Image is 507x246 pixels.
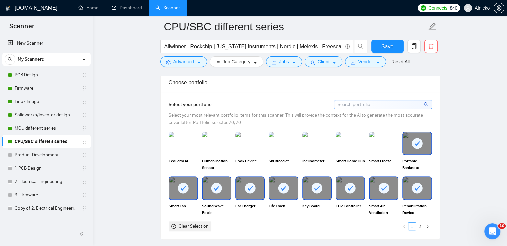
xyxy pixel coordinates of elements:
[169,158,198,171] span: EcoFarm AI
[354,40,367,53] button: search
[345,44,350,49] span: info-circle
[358,58,373,65] span: Vendor
[425,43,437,49] span: delete
[424,101,429,108] span: search
[369,132,398,155] img: portfolio thumbnail image
[15,108,78,122] a: Solidworks/Inventor design
[82,72,87,78] span: holder
[305,56,343,67] button: userClientcaret-down
[416,222,424,230] li: 2
[15,135,78,148] a: CPU/SBC different series
[112,5,142,11] a: dashboardDashboard
[15,162,78,175] a: 1. PCB Design
[166,60,171,65] span: setting
[421,5,426,11] img: upwork-logo.png
[2,53,91,215] li: My Scanners
[351,60,355,65] span: idcard
[79,230,86,237] span: double-left
[18,53,44,66] span: My Scanners
[2,37,91,50] li: New Scanner
[235,158,265,171] span: Cook Device
[402,203,432,216] span: Rehabilitation Device
[407,40,421,53] button: copy
[416,223,424,230] a: 2
[494,5,504,11] a: setting
[381,42,393,51] span: Save
[402,224,406,228] span: left
[15,175,78,188] a: 2. Electrical Engineering
[164,42,342,51] input: Search Freelance Jobs...
[369,203,398,216] span: Smart Air Ventilation system
[82,192,87,198] span: holder
[169,132,198,155] img: portfolio thumbnail image
[235,132,265,155] img: portfolio thumbnail image
[400,222,408,230] button: left
[82,166,87,171] span: holder
[266,56,302,67] button: folderJobscaret-down
[82,179,87,184] span: holder
[498,223,506,229] span: 10
[279,58,289,65] span: Jobs
[197,60,201,65] span: caret-down
[336,203,365,216] span: CO2 Controller
[202,158,231,171] span: Human Motion Sensor
[484,223,500,239] iframe: Intercom live chat
[8,37,85,50] a: New Scanner
[424,222,432,230] li: Next Page
[15,122,78,135] a: MCU different series
[450,4,457,12] span: 840
[202,203,231,216] span: Sound Wave Bottle
[15,68,78,82] a: PCB Design
[82,206,87,211] span: holder
[235,203,265,216] span: Car Charger
[408,222,416,230] li: 1
[428,4,448,12] span: Connects:
[210,56,263,67] button: barsJob Categorycaret-down
[334,100,432,109] input: Search portfolio
[169,102,213,107] span: Select your portfolio:
[376,60,380,65] span: caret-down
[269,132,298,155] img: portfolio thumbnail image
[4,21,40,35] span: Scanner
[155,5,180,11] a: searchScanner
[354,43,367,49] span: search
[408,43,420,49] span: copy
[269,203,298,216] span: Life Track
[6,3,10,14] img: logo
[345,56,386,67] button: idcardVendorcaret-down
[318,58,330,65] span: Client
[302,132,332,155] img: portfolio thumbnail image
[82,86,87,91] span: holder
[269,158,298,171] span: Ski Bracelet
[223,58,250,65] span: Job Category
[179,223,209,230] div: Clear Selection
[82,112,87,118] span: holder
[272,60,276,65] span: folder
[408,223,416,230] a: 1
[302,203,332,216] span: Key Board
[424,40,438,53] button: delete
[82,152,87,158] span: holder
[369,158,398,171] span: Smart Freeze
[302,158,332,171] span: Inclinometer
[15,95,78,108] a: Linux Image
[215,60,220,65] span: bars
[426,224,430,228] span: right
[402,158,432,171] span: Portable Banknote Detector
[400,222,408,230] li: Previous Page
[160,56,207,67] button: settingAdvancedcaret-down
[164,18,427,35] input: Scanner name...
[424,222,432,230] button: right
[292,60,296,65] span: caret-down
[169,73,432,92] div: Choose portfolio
[15,82,78,95] a: Firmware
[310,60,315,65] span: user
[15,188,78,202] a: 3. Firmware
[82,126,87,131] span: holder
[332,60,337,65] span: caret-down
[253,60,258,65] span: caret-down
[494,3,504,13] button: setting
[391,58,410,65] a: Reset All
[78,5,98,11] a: homeHome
